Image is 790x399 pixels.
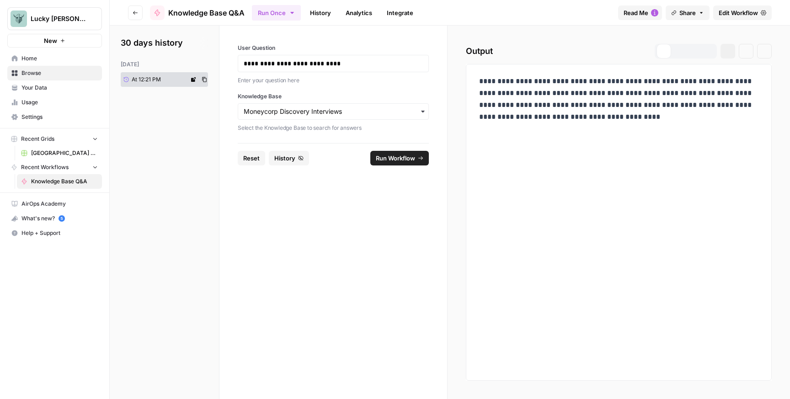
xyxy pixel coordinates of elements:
button: Workspace: Lucky Beard [7,7,102,30]
a: Knowledge Base Q&A [150,5,245,20]
span: Usage [21,98,98,106]
span: Settings [21,113,98,121]
button: What's new? 5 [7,211,102,226]
a: At 12:21 PM [121,72,189,87]
h2: Output [466,44,772,59]
div: [DATE] [121,60,208,69]
h2: 30 days history [121,37,208,49]
span: Home [21,54,98,63]
button: Reset [238,151,265,165]
span: Help + Support [21,229,98,237]
text: 5 [60,216,63,221]
a: AirOps Academy [7,197,102,211]
button: Run Once [252,5,301,21]
span: Recent Workflows [21,163,69,171]
a: Integrate [381,5,419,20]
label: User Question [238,44,429,52]
span: Lucky [PERSON_NAME] [31,14,86,23]
button: Help + Support [7,226,102,240]
span: Recent Grids [21,135,54,143]
span: Read Me [624,8,648,17]
p: Select the Knowledge Base to search for answers [238,123,429,133]
span: Knowledge Base Q&A [168,7,245,18]
button: Share [666,5,710,20]
a: Edit Workflow [713,5,772,20]
a: History [304,5,336,20]
a: Analytics [340,5,378,20]
a: Knowledge Base Q&A [17,174,102,189]
input: Moneycorp Discovery Interviews [244,107,423,116]
button: History [269,151,309,165]
span: New [44,36,57,45]
span: Browse [21,69,98,77]
span: History [274,154,295,163]
div: What's new? [8,212,101,225]
span: Reset [243,154,260,163]
span: Your Data [21,84,98,92]
button: Recent Workflows [7,160,102,174]
button: Recent Grids [7,132,102,146]
span: Edit Workflow [719,8,758,17]
a: Your Data [7,80,102,95]
a: Home [7,51,102,66]
button: Read Me [618,5,662,20]
a: Usage [7,95,102,110]
a: 5 [59,215,65,222]
a: Settings [7,110,102,124]
span: Share [679,8,696,17]
p: Enter your question here [238,76,429,85]
span: [GEOGRAPHIC_DATA] Tender - Stories [31,149,98,157]
label: Knowledge Base [238,92,429,101]
span: Run Workflow [376,154,415,163]
span: Knowledge Base Q&A [31,177,98,186]
span: At 12:21 PM [132,75,161,84]
button: New [7,34,102,48]
img: Lucky Beard Logo [11,11,27,27]
a: Browse [7,66,102,80]
span: AirOps Academy [21,200,98,208]
a: [GEOGRAPHIC_DATA] Tender - Stories [17,146,102,160]
button: Run Workflow [370,151,429,165]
